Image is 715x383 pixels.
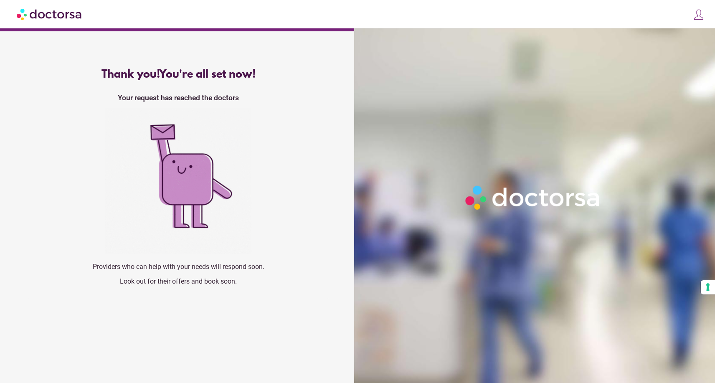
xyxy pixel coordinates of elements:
img: success [105,108,251,254]
p: Look out for their offers and book soon. [41,277,315,285]
div: Thank you! [41,68,315,81]
p: Providers who can help with your needs will respond soon. [41,263,315,271]
img: icons8-customer-100.png [693,9,705,20]
button: Your consent preferences for tracking technologies [701,280,715,294]
strong: Your request has reached the doctors [118,94,239,102]
img: Doctorsa.com [17,5,83,23]
span: You're all set now! [159,68,256,81]
img: Logo-Doctorsa-trans-White-partial-flat.png [461,182,604,213]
